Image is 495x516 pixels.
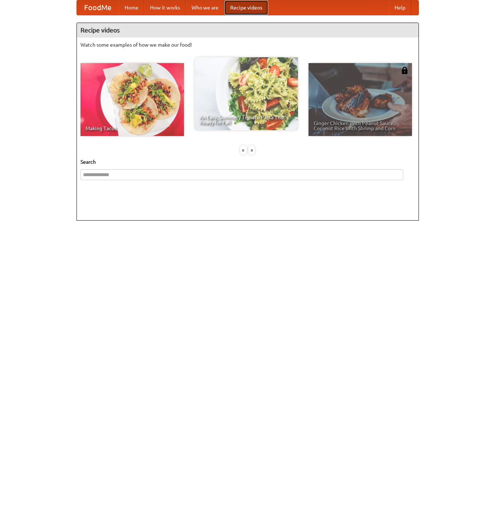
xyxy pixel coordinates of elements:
a: FoodMe [77,0,119,15]
span: An Easy, Summery Tomato Pasta That's Ready for Fall [200,115,293,125]
a: Making Tacos [80,63,184,136]
a: Help [389,0,411,15]
div: » [248,146,255,155]
a: Recipe videos [224,0,268,15]
h5: Search [80,158,415,166]
a: An Easy, Summery Tomato Pasta That's Ready for Fall [195,57,298,130]
a: How it works [144,0,186,15]
h4: Recipe videos [77,23,419,38]
a: Home [119,0,144,15]
a: Who we are [186,0,224,15]
span: Making Tacos [86,126,179,131]
p: Watch some examples of how we make our food! [80,41,415,49]
img: 483408.png [401,67,408,74]
div: « [240,146,247,155]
